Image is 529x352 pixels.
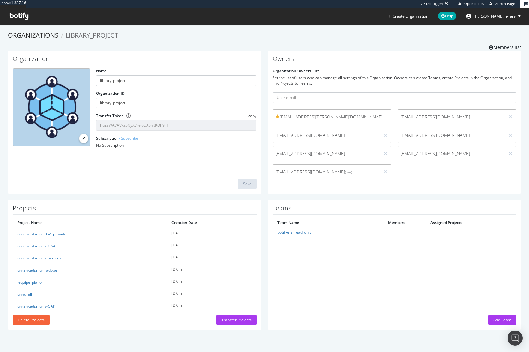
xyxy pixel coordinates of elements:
div: Delete Projects [18,317,45,323]
ol: breadcrumbs [8,31,521,40]
a: Transfer Projects [216,317,257,323]
div: Viz Debugger: [420,1,443,6]
a: uhnd_all [17,292,32,297]
div: Set the list of users who can manage all settings of this Organization. Owners can create Teams, ... [273,75,517,86]
a: Admin Page [489,1,515,6]
a: - Subscribe [119,136,138,141]
td: [DATE] [167,240,257,252]
span: [EMAIL_ADDRESS][DOMAIN_NAME] [275,150,377,157]
div: Save [243,181,252,186]
div: Open Intercom Messenger [508,331,523,346]
a: unrankedsmurfs-GAP [17,304,55,309]
td: [DATE] [167,264,257,276]
td: [DATE] [167,276,257,288]
button: Save [238,179,257,189]
span: [EMAIL_ADDRESS][PERSON_NAME][DOMAIN_NAME] [275,114,388,120]
small: (me) [345,170,352,174]
div: No Subscription [96,143,256,148]
td: [DATE] [167,228,257,240]
span: [EMAIL_ADDRESS][DOMAIN_NAME] [400,114,502,120]
label: Subscription [96,136,138,141]
div: Add Team [493,317,511,323]
span: [EMAIL_ADDRESS][DOMAIN_NAME] [275,169,377,175]
h1: Organization [13,55,257,65]
button: Transfer Projects [216,315,257,325]
th: Team Name [273,218,368,228]
button: [PERSON_NAME].riviere [461,11,526,21]
span: Open in dev [464,1,484,6]
input: Organization ID [96,98,256,108]
span: [EMAIL_ADDRESS][DOMAIN_NAME] [275,132,377,138]
button: Delete Projects [13,315,50,325]
button: Create Organization [387,13,429,19]
a: Members list [489,43,521,51]
a: unrankedsmurfs_semrush [17,255,63,261]
td: [DATE] [167,252,257,264]
span: copy [248,113,256,118]
label: Organization Owners List [273,68,319,74]
a: unrankedsmurf_GA_provider [17,231,68,237]
a: Delete Projects [13,317,50,323]
span: [EMAIL_ADDRESS][DOMAIN_NAME] [400,150,502,157]
input: User email [273,92,517,103]
button: Add Team [488,315,516,325]
span: [EMAIL_ADDRESS][DOMAIN_NAME] [400,132,502,138]
th: Creation Date [167,218,257,228]
a: Add Team [488,317,516,323]
span: library_project [66,31,118,39]
th: Project Name [13,218,167,228]
a: botifyers_read_only [277,229,311,235]
h1: Owners [273,55,517,65]
td: [DATE] [167,288,257,300]
a: Organizations [8,31,58,39]
a: unrankedsmurfs-GA4 [17,243,55,249]
span: Help [438,12,456,20]
div: Transfer Projects [221,317,252,323]
td: [DATE] [167,300,257,312]
input: name [96,75,256,86]
h1: Projects [13,205,257,215]
th: Members [368,218,426,228]
h1: Teams [273,205,517,215]
td: 1 [368,228,426,236]
a: unrankedsmurf_adobe [17,268,57,273]
label: Transfer Token [96,113,124,118]
label: Organization ID [96,91,125,96]
a: Open in dev [458,1,484,6]
label: Name [96,68,107,74]
a: lequipe_piano [17,280,42,285]
span: emmanuel.riviere [474,14,516,19]
th: Assigned Projects [426,218,516,228]
span: Admin Page [495,1,515,6]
